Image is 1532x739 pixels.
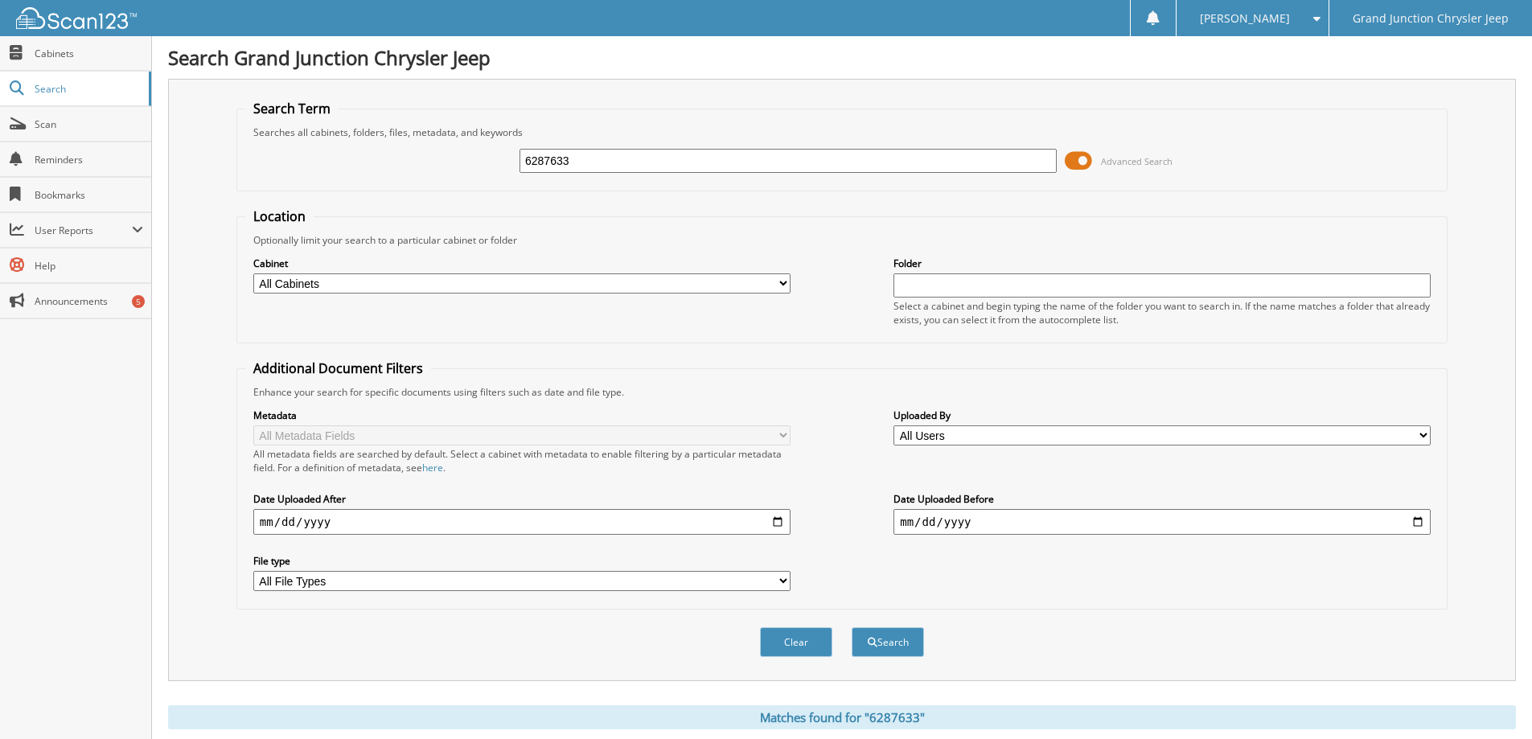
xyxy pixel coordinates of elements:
[35,47,143,60] span: Cabinets
[253,447,791,474] div: All metadata fields are searched by default. Select a cabinet with metadata to enable filtering b...
[245,233,1439,247] div: Optionally limit your search to a particular cabinet or folder
[253,492,791,506] label: Date Uploaded After
[35,294,143,308] span: Announcements
[35,188,143,202] span: Bookmarks
[852,627,924,657] button: Search
[1353,14,1509,23] span: Grand Junction Chrysler Jeep
[893,299,1431,326] div: Select a cabinet and begin typing the name of the folder you want to search in. If the name match...
[132,295,145,308] div: 5
[893,409,1431,422] label: Uploaded By
[1200,14,1290,23] span: [PERSON_NAME]
[35,153,143,166] span: Reminders
[245,100,339,117] legend: Search Term
[760,627,832,657] button: Clear
[245,207,314,225] legend: Location
[16,7,137,29] img: scan123-logo-white.svg
[422,461,443,474] a: here
[253,509,791,535] input: start
[35,82,141,96] span: Search
[168,44,1516,71] h1: Search Grand Junction Chrysler Jeep
[893,509,1431,535] input: end
[893,492,1431,506] label: Date Uploaded Before
[245,385,1439,399] div: Enhance your search for specific documents using filters such as date and file type.
[893,257,1431,270] label: Folder
[35,117,143,131] span: Scan
[1101,155,1173,167] span: Advanced Search
[253,409,791,422] label: Metadata
[245,359,431,377] legend: Additional Document Filters
[253,257,791,270] label: Cabinet
[168,705,1516,729] div: Matches found for "6287633"
[253,554,791,568] label: File type
[35,224,132,237] span: User Reports
[35,259,143,273] span: Help
[245,125,1439,139] div: Searches all cabinets, folders, files, metadata, and keywords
